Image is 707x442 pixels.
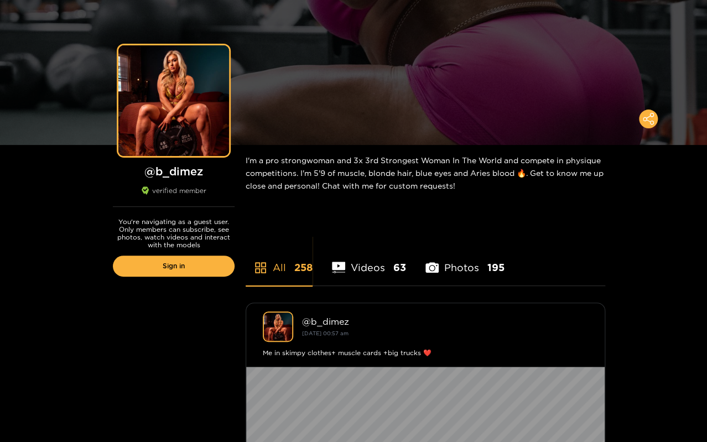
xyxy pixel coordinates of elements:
[113,256,235,277] a: Sign in
[302,316,588,326] div: @ b_dimez
[332,236,406,285] li: Videos
[302,330,349,336] small: [DATE] 00:57 am
[487,261,505,274] span: 195
[113,186,235,207] div: verified member
[425,236,505,285] li: Photos
[294,261,313,274] span: 258
[254,261,267,274] span: appstore
[113,218,235,249] p: You're navigating as a guest user. Only members can subscribe, see photos, watch videos and inter...
[246,145,605,201] div: I'm a pro strongwoman and 3x 3rd Strongest Woman In The World and compete in physique competition...
[263,311,293,342] img: b_dimez
[113,164,235,178] h1: @ b_dimez
[263,347,588,358] div: Me in skimpy clothes+ muscle cards +big trucks ❤️
[393,261,406,274] span: 63
[246,236,313,285] li: All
